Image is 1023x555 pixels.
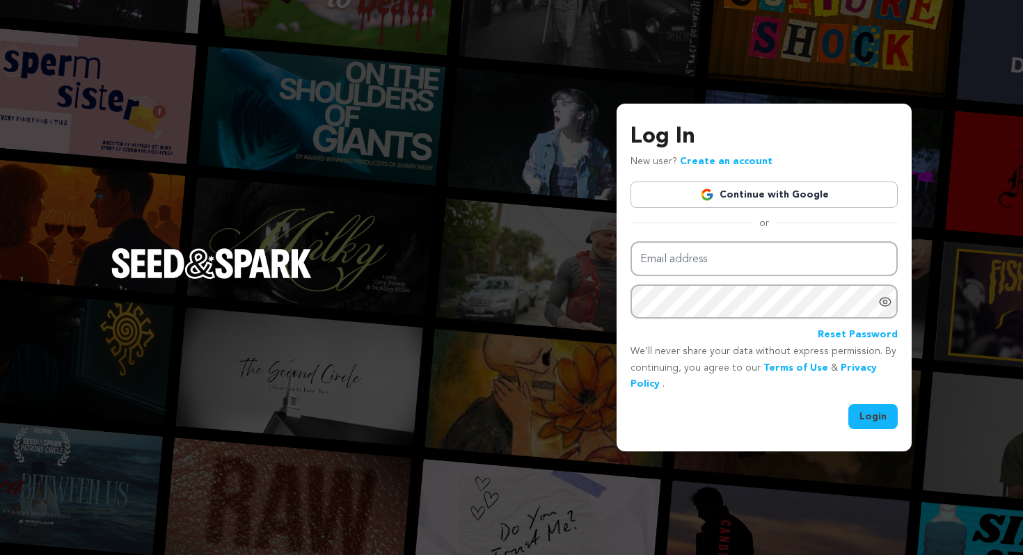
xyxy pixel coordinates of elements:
[631,344,898,393] p: We’ll never share your data without express permission. By continuing, you agree to our & .
[631,241,898,277] input: Email address
[631,154,772,170] p: New user?
[631,182,898,208] a: Continue with Google
[631,120,898,154] h3: Log In
[763,363,828,373] a: Terms of Use
[751,216,777,230] span: or
[878,295,892,309] a: Show password as plain text. Warning: this will display your password on the screen.
[818,327,898,344] a: Reset Password
[111,248,312,307] a: Seed&Spark Homepage
[111,248,312,279] img: Seed&Spark Logo
[848,404,898,429] button: Login
[680,156,772,166] a: Create an account
[700,188,714,202] img: Google logo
